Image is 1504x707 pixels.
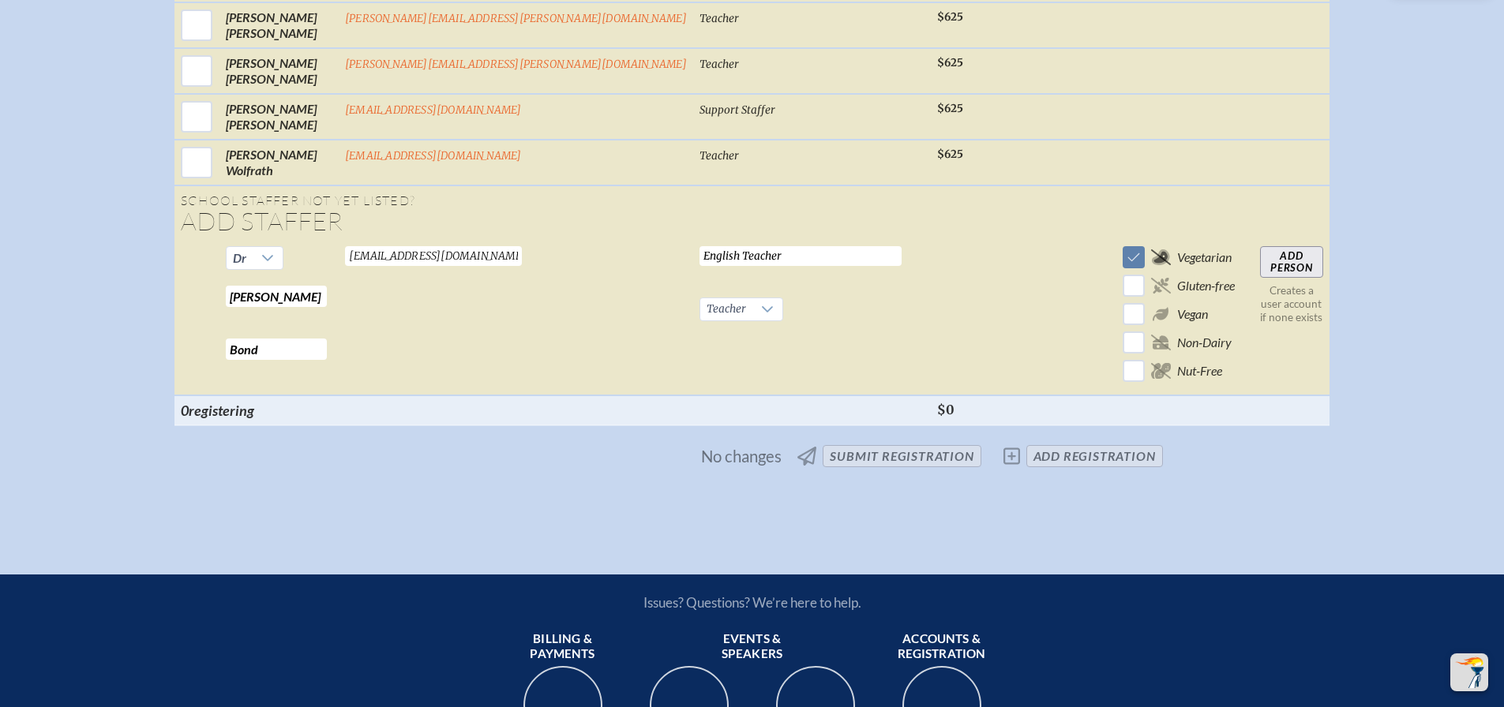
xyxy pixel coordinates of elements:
th: $0 [931,395,990,425]
span: Dr [233,250,246,265]
span: Teacher [699,58,739,71]
p: Issues? Questions? We’re here to help. [474,594,1030,611]
span: Events & speakers [696,631,809,663]
td: [PERSON_NAME] [PERSON_NAME] [219,2,339,48]
td: [PERSON_NAME] Wolfrath [219,140,339,185]
span: registering [189,402,254,419]
span: $625 [937,56,963,69]
span: $625 [937,102,963,115]
span: Vegetarian [1177,249,1232,265]
input: Last Name [226,339,327,360]
span: Teacher [700,298,752,320]
span: Billing & payments [506,631,620,663]
input: First Name [226,286,327,307]
a: [EMAIL_ADDRESS][DOMAIN_NAME] [345,149,522,163]
span: No changes [701,447,782,467]
a: [PERSON_NAME][EMAIL_ADDRESS][PERSON_NAME][DOMAIN_NAME] [345,12,687,25]
a: [PERSON_NAME][EMAIL_ADDRESS][PERSON_NAME][DOMAIN_NAME] [345,58,687,71]
span: Teacher [699,149,739,163]
td: [PERSON_NAME] [PERSON_NAME] [219,48,339,94]
input: Job Title for Nametag (40 chars max) [699,246,902,266]
span: Dr [227,247,253,269]
input: Add Person [1260,246,1323,278]
img: To the top [1453,656,1485,688]
span: Vegan [1177,306,1208,322]
td: [PERSON_NAME] [PERSON_NAME] [219,94,339,140]
span: $625 [937,10,963,24]
a: [EMAIL_ADDRESS][DOMAIN_NAME] [345,103,522,117]
button: Scroll Top [1450,653,1488,691]
p: Creates a user account if none exists [1260,284,1323,324]
span: Gluten-free [1177,278,1235,294]
th: 0 [174,395,339,425]
input: Email [345,246,522,266]
span: Accounts & registration [885,631,999,663]
span: Teacher [699,12,739,25]
span: Nut-Free [1177,363,1222,379]
span: $625 [937,148,963,161]
span: Support Staffer [699,103,775,117]
span: Non-Dairy [1177,335,1232,350]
